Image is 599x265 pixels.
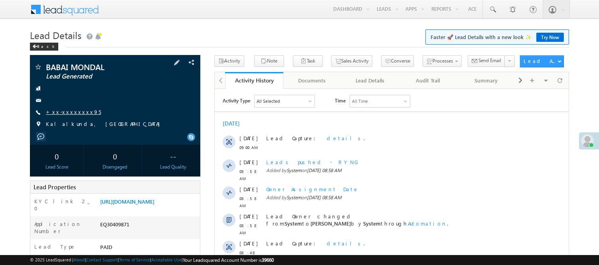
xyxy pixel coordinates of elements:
span: [DATE] 08:58 AM [92,79,127,84]
span: BABAI MONDAL [46,63,152,71]
div: . [51,46,311,53]
span: Lead Details [30,29,81,41]
span: Lead Capture: [51,151,106,158]
span: Processes [433,58,453,64]
button: Lead Actions [520,55,564,67]
span: Lead Capture: [51,202,106,209]
span: System [72,79,87,84]
a: [URL][DOMAIN_NAME] [100,198,154,205]
span: System [70,131,87,138]
span: Lead Source changed from to by . [51,178,257,185]
span: 08:58 AM [25,106,49,120]
a: +xx-xxxxxxxx95 [46,108,101,115]
span: 08:58 AM [25,79,49,93]
div: All Selected [40,6,100,18]
span: Empty [171,178,186,185]
a: Documents [283,72,341,89]
span: [DATE] [25,151,43,158]
div: Disengaged [90,163,140,171]
span: © 2025 LeadSquared | | | | | [30,256,274,264]
span: [DATE] 08:58 AM [92,106,127,112]
div: 0 [32,149,81,163]
a: Audit Trail [399,72,457,89]
span: Faster 🚀 Lead Details with a new look ✨ [431,33,564,41]
span: 08:48 AM [25,160,49,175]
span: System [148,131,166,138]
a: Acceptable Use [151,257,182,262]
span: 09:00 AM [25,55,49,62]
span: Leads pushed - RYNG [51,70,144,77]
div: Lead Actions [524,57,557,65]
span: Lead Owner changed from to by through . [51,124,233,138]
button: Send Email [468,55,505,67]
span: [DATE] [25,178,43,185]
div: EQ30409871 [98,220,200,232]
div: 0 [90,149,140,163]
div: Summary [464,76,508,85]
div: Lead Details [348,76,392,85]
a: Contact Support [86,257,118,262]
span: Added by on [51,78,311,85]
label: Application Number [34,220,92,235]
span: Send Email [479,57,502,64]
label: KYC link 2_0 [34,198,92,212]
div: . [51,151,311,158]
div: Lead Score [32,163,81,171]
button: Processes [423,55,462,67]
a: Terms of Service [119,257,150,262]
div: Audit Trail [406,76,450,85]
div: All Time [137,9,153,16]
span: Lead Generated [46,73,152,80]
span: System [238,178,255,185]
span: [DATE] [25,70,43,77]
a: Summary [457,72,515,89]
span: [DATE] [25,97,43,104]
button: Note [254,55,284,67]
div: [DATE] [8,31,34,38]
span: Owner Assignment Date [51,97,144,104]
div: Documents [290,76,334,85]
label: Lead Type [34,243,76,250]
span: details [112,46,149,53]
span: details [112,151,149,158]
div: -- [148,149,198,163]
a: Back [30,42,62,49]
span: 08:17 AM [25,211,49,218]
button: Activity [214,55,244,67]
span: details [112,202,149,209]
span: 08:58 AM [25,133,49,147]
span: Kalaīkunda, [GEOGRAPHIC_DATA] [46,120,164,128]
div: Lead Quality [148,163,198,171]
span: 39660 [262,257,274,263]
span: [DATE] [25,124,43,131]
span: Added by on [51,105,311,112]
button: Sales Activity [331,55,372,67]
a: Try Now [536,33,564,42]
div: All Selected [42,9,65,16]
span: Activity Type [8,6,36,18]
span: 08:34 AM [25,187,49,194]
span: System [72,106,87,112]
span: [DATE] [25,46,43,53]
div: . [51,202,311,209]
button: Task [293,55,323,67]
span: Time [120,6,131,18]
div: Activity History [231,77,277,84]
a: Lead Details [341,72,399,89]
a: About [73,257,85,262]
span: [PERSON_NAME] [96,131,136,138]
span: optiluxdz_int [195,178,225,185]
div: PAID [98,243,200,254]
span: Lead Properties [34,183,76,191]
span: Your Leadsquared Account Number is [183,257,274,263]
div: Back [30,43,58,51]
span: Automation [193,131,232,138]
a: Activity History [225,72,283,89]
button: Converse [381,55,414,67]
span: Lead Capture: [51,46,106,53]
span: [DATE] [25,202,43,209]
